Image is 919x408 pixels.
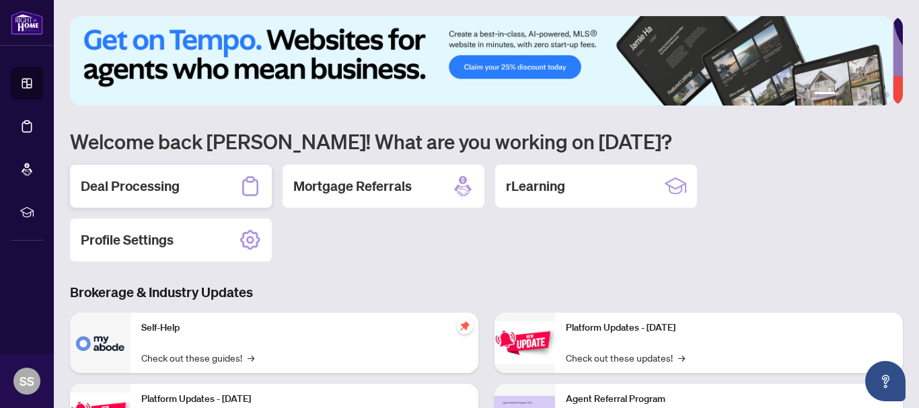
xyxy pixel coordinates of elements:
[566,321,892,335] p: Platform Updates - [DATE]
[141,350,254,365] a: Check out these guides!→
[862,92,868,97] button: 4
[566,392,892,407] p: Agent Referral Program
[81,177,180,196] h2: Deal Processing
[141,321,468,335] p: Self-Help
[457,318,473,334] span: pushpin
[293,177,412,196] h2: Mortgage Referrals
[506,177,565,196] h2: rLearning
[141,392,468,407] p: Platform Updates - [DATE]
[678,350,685,365] span: →
[884,92,889,97] button: 6
[81,231,174,249] h2: Profile Settings
[11,10,43,35] img: logo
[566,350,685,365] a: Check out these updates!→
[70,283,903,302] h3: Brokerage & Industry Updates
[852,92,857,97] button: 3
[20,372,34,391] span: SS
[248,350,254,365] span: →
[865,361,906,401] button: Open asap
[814,92,836,97] button: 1
[873,92,879,97] button: 5
[494,321,555,364] img: Platform Updates - June 23, 2025
[70,128,903,154] h1: Welcome back [PERSON_NAME]! What are you working on [DATE]?
[841,92,846,97] button: 2
[70,16,893,106] img: Slide 0
[70,313,131,373] img: Self-Help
